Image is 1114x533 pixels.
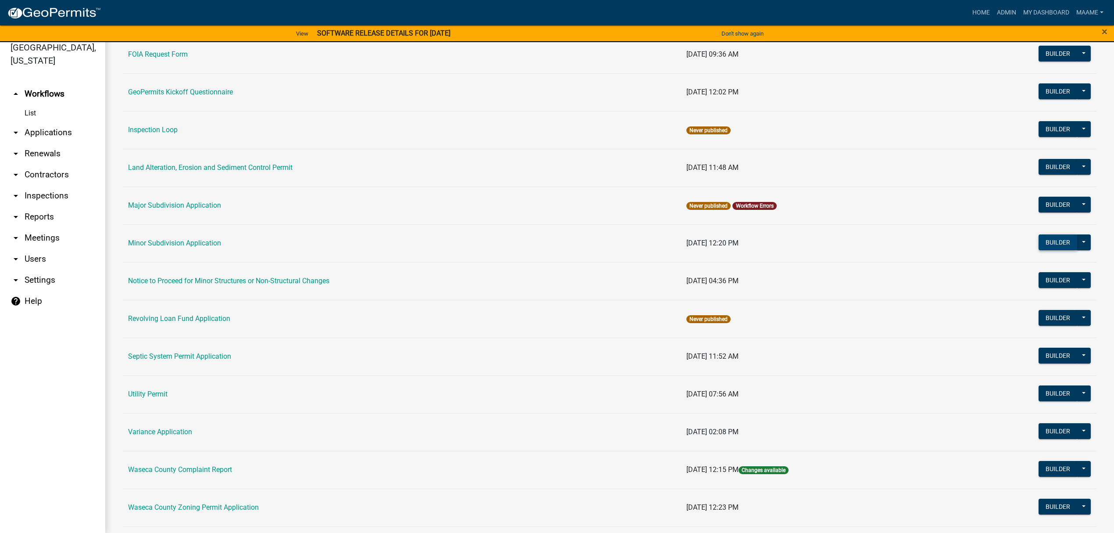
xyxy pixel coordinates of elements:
button: Builder [1039,197,1077,212]
span: [DATE] 09:36 AM [686,50,739,58]
button: Builder [1039,46,1077,61]
i: arrow_drop_down [11,254,21,264]
button: Don't show again [718,26,767,41]
i: arrow_drop_down [11,233,21,243]
i: arrow_drop_down [11,169,21,180]
button: Builder [1039,461,1077,477]
a: View [293,26,312,41]
button: Builder [1039,348,1077,364]
a: Variance Application [128,428,192,436]
i: arrow_drop_down [11,127,21,138]
a: GeoPermits Kickoff Questionnaire [128,88,233,96]
span: [DATE] 11:48 AM [686,163,739,172]
span: × [1102,25,1107,38]
a: Minor Subdivision Application [128,239,221,247]
span: [DATE] 12:15 PM [686,465,739,474]
strong: SOFTWARE RELEASE DETAILS FOR [DATE] [317,29,450,37]
span: Never published [686,126,731,134]
button: Builder [1039,499,1077,515]
button: Builder [1039,385,1077,401]
a: Utility Permit [128,390,168,398]
span: [DATE] 12:02 PM [686,88,739,96]
button: Builder [1039,310,1077,326]
a: Revolving Loan Fund Application [128,314,230,323]
button: Builder [1039,234,1077,250]
a: My Dashboard [1020,4,1073,21]
button: Close [1102,26,1107,37]
a: Notice to Proceed for Minor Structures or Non-Structural Changes [128,277,329,285]
a: Septic System Permit Application [128,352,231,360]
i: arrow_drop_down [11,191,21,201]
a: Maame [1073,4,1107,21]
i: arrow_drop_down [11,212,21,222]
button: Builder [1039,83,1077,99]
i: help [11,296,21,306]
a: Waseca County Complaint Report [128,465,232,474]
span: [DATE] 02:08 PM [686,428,739,436]
a: Inspection Loop [128,126,178,134]
a: Home [969,4,993,21]
a: Admin [993,4,1020,21]
i: arrow_drop_down [11,275,21,285]
span: Never published [686,202,731,210]
span: Never published [686,315,731,323]
span: [DATE] 12:23 PM [686,503,739,511]
button: Builder [1039,272,1077,288]
a: Waseca County Zoning Permit Application [128,503,259,511]
button: Builder [1039,159,1077,175]
button: Builder [1039,121,1077,137]
a: FOIA Request Form [128,50,188,58]
span: [DATE] 11:52 AM [686,352,739,360]
span: [DATE] 12:20 PM [686,239,739,247]
a: Major Subdivision Application [128,201,221,209]
i: arrow_drop_down [11,148,21,159]
a: Workflow Errors [736,203,774,209]
span: [DATE] 07:56 AM [686,390,739,398]
button: Builder [1039,423,1077,439]
span: [DATE] 04:36 PM [686,277,739,285]
i: arrow_drop_up [11,89,21,99]
a: Land Alteration, Erosion and Sediment Control Permit [128,163,293,172]
span: Changes available [739,466,789,474]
